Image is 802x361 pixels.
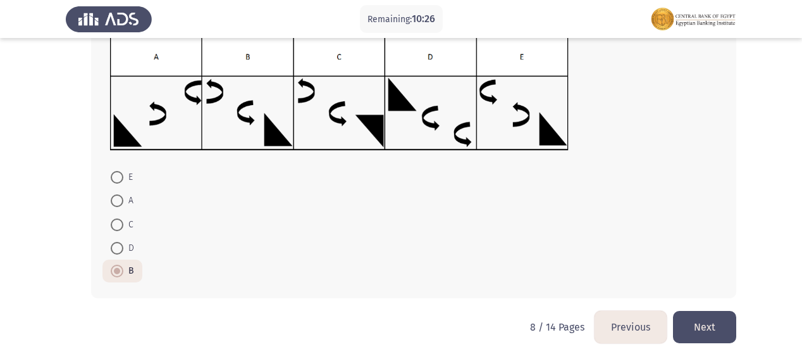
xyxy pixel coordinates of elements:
[673,311,736,343] button: load next page
[650,1,736,37] img: Assessment logo of FOCUS Assessment 3 Modules EN
[530,321,584,333] p: 8 / 14 Pages
[123,263,134,279] span: B
[123,193,133,208] span: A
[123,217,133,232] span: C
[123,170,133,185] span: E
[412,13,435,25] span: 10:26
[110,36,569,151] img: UkFYMDA3NUIucG5nMTYyMjAzMjM1ODExOQ==.png
[66,1,152,37] img: Assess Talent Management logo
[595,311,667,343] button: load previous page
[367,11,435,27] p: Remaining:
[123,241,134,256] span: D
